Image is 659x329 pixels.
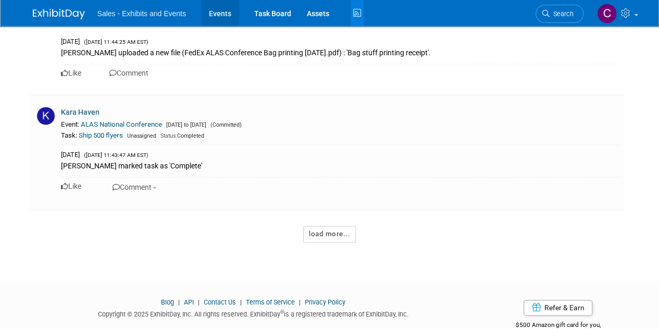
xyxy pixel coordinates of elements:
[33,9,85,19] img: ExhibitDay
[125,132,156,139] span: Unassigned
[81,120,162,128] a: ALAS National Conference
[97,9,186,18] span: Sales - Exhibits and Events
[161,298,174,306] a: Blog
[158,132,204,139] span: Completed
[61,160,620,171] div: [PERSON_NAME] marked task as 'Complete'
[37,107,55,125] img: K.jpg
[246,298,295,306] a: Terms of Service
[238,298,244,306] span: |
[550,10,574,18] span: Search
[296,298,303,306] span: |
[195,298,202,306] span: |
[164,121,206,128] span: [DATE] to [DATE]
[61,46,620,58] div: [PERSON_NAME] uploaded a new file (FedEx ALAS Conference Bag printing [DATE].pdf) : 'Bag stuff pr...
[305,298,345,306] a: Privacy Policy
[61,151,80,159] span: [DATE]
[61,131,77,139] span: Task:
[208,121,242,128] span: (Committed)
[109,181,160,193] button: Comment
[184,298,194,306] a: API
[524,300,592,315] a: Refer & Earn
[176,298,182,306] span: |
[61,38,80,45] span: [DATE]
[280,309,284,315] sup: ®
[536,5,583,23] a: Search
[61,108,100,116] a: Kara Haven
[160,132,177,139] span: Status:
[81,39,148,45] span: ([DATE] 11:44:25 AM EST)
[204,298,236,306] a: Contact Us
[61,120,79,128] span: Event:
[597,4,617,23] img: Christine Lurz
[79,131,123,139] a: Ship 500 flyers
[61,182,81,190] a: Like
[303,226,356,242] button: load more...
[61,69,81,77] a: Like
[81,152,148,159] span: ([DATE] 11:43:47 AM EST)
[109,69,148,77] a: Comment
[33,307,475,319] div: Copyright © 2025 ExhibitDay, Inc. All rights reserved. ExhibitDay is a registered trademark of Ex...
